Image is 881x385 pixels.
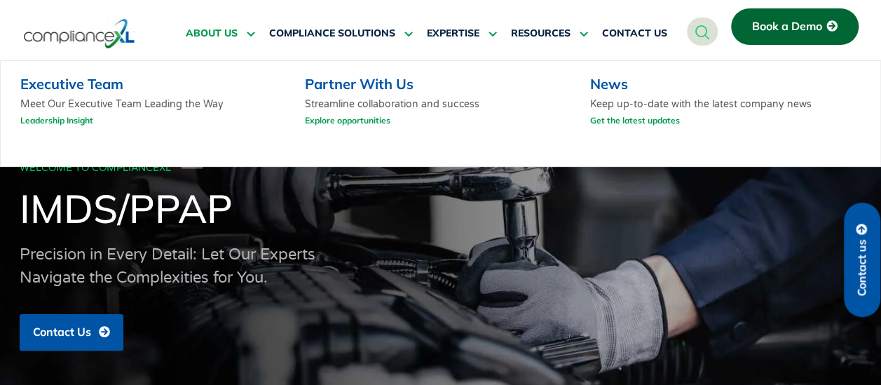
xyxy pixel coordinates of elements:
[186,17,255,50] a: ABOUT US
[590,112,680,129] a: Get the latest updates
[305,75,414,93] a: Partner With Us
[752,20,822,33] span: Book a Demo
[186,27,238,40] span: ABOUT US
[269,17,413,50] a: COMPLIANCE SOLUTIONS
[427,17,497,50] a: EXPERTISE
[20,75,123,93] a: Executive Team
[20,314,123,351] a: Contact Us
[305,97,479,133] p: Streamline collaboration and success
[305,112,390,129] a: Explore opportunities
[590,75,628,93] a: News
[590,97,856,133] p: Keep up-to-date with the latest company news
[33,326,91,339] span: Contact Us
[687,18,718,46] a: navsearch-button
[602,27,667,40] span: CONTACT US
[731,8,859,45] a: Book a Demo
[20,163,856,175] div: WELCOME TO COMPLIANCEXL
[602,17,667,50] a: CONTACT US
[20,112,93,129] a: Leadership Insight
[427,27,479,40] span: EXPERTISE
[24,18,135,50] img: logo-one.svg
[511,17,588,50] a: RESOURCES
[20,184,861,232] h1: IMDS/PPAP
[269,27,395,40] span: COMPLIANCE SOLUTIONS
[20,97,286,133] p: Meet Our Executive Team Leading the Way
[20,245,315,287] span: Precision in Every Detail: Let Our Experts Navigate the Complexities for You.
[182,162,203,174] span: ───
[511,27,571,40] span: RESOURCES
